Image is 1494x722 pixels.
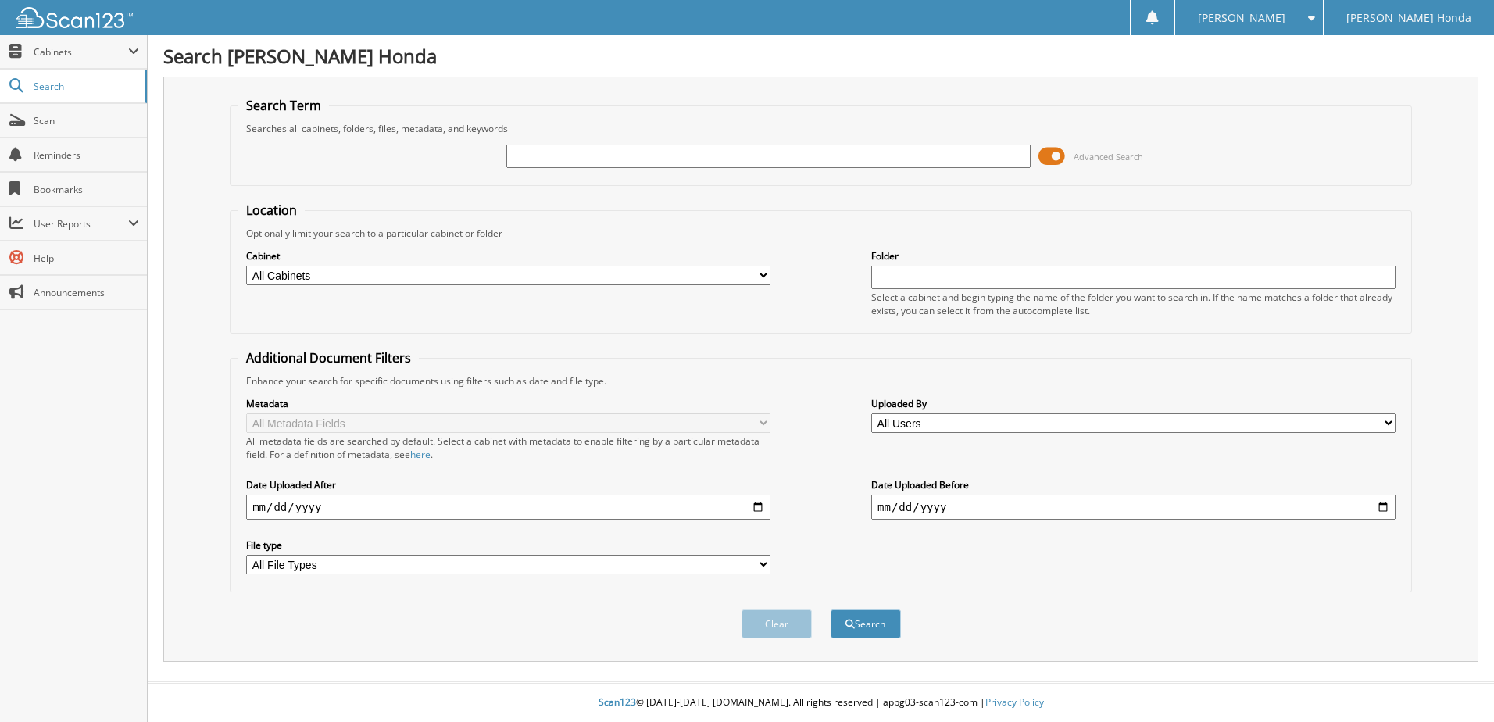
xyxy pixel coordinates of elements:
[246,538,770,552] label: File type
[16,7,133,28] img: scan123-logo-white.svg
[246,495,770,520] input: start
[34,114,139,127] span: Scan
[1074,151,1143,163] span: Advanced Search
[742,609,812,638] button: Clear
[1198,13,1285,23] span: [PERSON_NAME]
[871,478,1396,491] label: Date Uploaded Before
[34,217,128,231] span: User Reports
[1346,13,1471,23] span: [PERSON_NAME] Honda
[238,202,305,219] legend: Location
[985,695,1044,709] a: Privacy Policy
[599,695,636,709] span: Scan123
[871,291,1396,317] div: Select a cabinet and begin typing the name of the folder you want to search in. If the name match...
[246,249,770,263] label: Cabinet
[148,684,1494,722] div: © [DATE]-[DATE] [DOMAIN_NAME]. All rights reserved | appg03-scan123-com |
[34,252,139,265] span: Help
[238,97,329,114] legend: Search Term
[410,448,431,461] a: here
[871,495,1396,520] input: end
[34,80,137,93] span: Search
[34,45,128,59] span: Cabinets
[246,397,770,410] label: Metadata
[238,227,1403,240] div: Optionally limit your search to a particular cabinet or folder
[238,122,1403,135] div: Searches all cabinets, folders, files, metadata, and keywords
[34,286,139,299] span: Announcements
[163,43,1478,69] h1: Search [PERSON_NAME] Honda
[871,397,1396,410] label: Uploaded By
[238,349,419,366] legend: Additional Document Filters
[831,609,901,638] button: Search
[238,374,1403,388] div: Enhance your search for specific documents using filters such as date and file type.
[34,183,139,196] span: Bookmarks
[246,478,770,491] label: Date Uploaded After
[34,148,139,162] span: Reminders
[246,434,770,461] div: All metadata fields are searched by default. Select a cabinet with metadata to enable filtering b...
[871,249,1396,263] label: Folder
